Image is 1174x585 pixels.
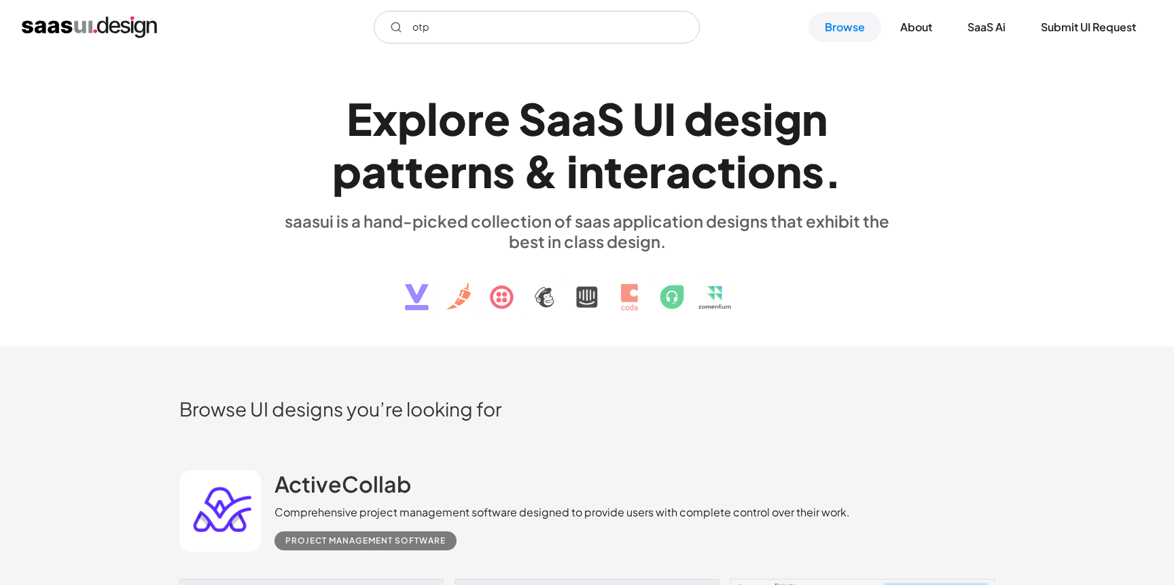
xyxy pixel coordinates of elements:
div: a [571,92,597,145]
div: t [604,145,622,197]
div: a [546,92,571,145]
div: a [361,145,387,197]
div: r [450,145,467,197]
div: o [747,145,776,197]
input: Search UI designs you're looking for... [374,11,700,43]
div: t [405,145,423,197]
div: n [776,145,802,197]
div: x [372,92,397,145]
div: o [438,92,467,145]
div: E [346,92,372,145]
div: i [762,92,774,145]
div: S [518,92,546,145]
div: I [664,92,676,145]
a: Submit UI Request [1025,12,1152,42]
img: text, icon, saas logo [381,251,793,322]
a: Browse [808,12,881,42]
div: i [736,145,747,197]
div: Comprehensive project management software designed to provide users with complete control over th... [274,504,850,520]
div: s [740,92,762,145]
div: e [423,145,450,197]
div: Project Management Software [285,533,446,549]
div: t [387,145,405,197]
div: a [666,145,691,197]
div: e [622,145,649,197]
div: e [713,92,740,145]
div: e [484,92,510,145]
h1: Explore SaaS UI design patterns & interactions. [274,92,900,197]
div: saasui is a hand-picked collection of saas application designs that exhibit the best in class des... [274,211,900,251]
div: & [523,145,558,197]
div: i [567,145,578,197]
div: S [597,92,624,145]
div: n [802,92,828,145]
div: n [467,145,493,197]
div: s [493,145,515,197]
div: t [717,145,736,197]
div: p [397,92,427,145]
a: About [884,12,948,42]
div: . [824,145,842,197]
div: r [467,92,484,145]
div: l [427,92,438,145]
div: d [684,92,713,145]
div: p [332,145,361,197]
a: ActiveCollab [274,470,411,504]
div: n [578,145,604,197]
h2: Browse UI designs you’re looking for [179,397,995,421]
div: r [649,145,666,197]
div: g [774,92,802,145]
a: home [22,16,157,38]
a: SaaS Ai [951,12,1022,42]
div: s [802,145,824,197]
div: c [691,145,717,197]
div: U [633,92,664,145]
form: Email Form [374,11,700,43]
h2: ActiveCollab [274,470,411,497]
